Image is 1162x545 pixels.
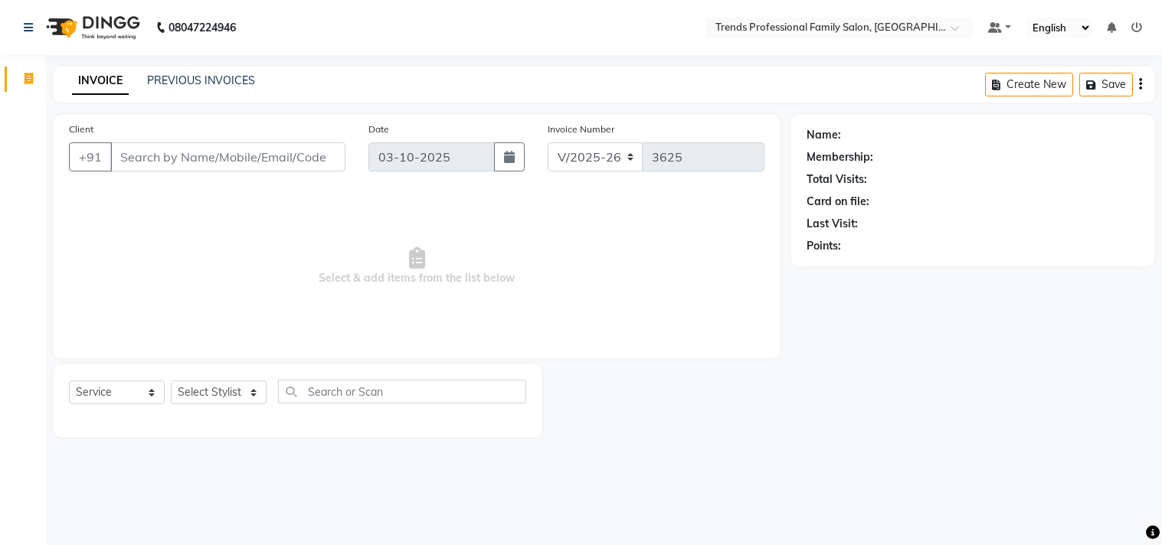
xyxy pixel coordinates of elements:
[807,194,869,210] div: Card on file:
[807,216,858,232] div: Last Visit:
[807,238,841,254] div: Points:
[39,6,144,49] img: logo
[110,142,345,171] input: Search by Name/Mobile/Email/Code
[985,73,1073,96] button: Create New
[169,6,236,49] b: 08047224946
[69,190,764,343] span: Select & add items from the list below
[69,142,112,171] button: +91
[147,73,255,87] a: PREVIOUS INVOICES
[548,122,614,136] label: Invoice Number
[72,67,129,95] a: INVOICE
[807,171,867,188] div: Total Visits:
[807,127,841,143] div: Name:
[368,122,389,136] label: Date
[807,149,873,165] div: Membership:
[1079,73,1133,96] button: Save
[69,122,93,136] label: Client
[278,380,526,403] input: Search or Scan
